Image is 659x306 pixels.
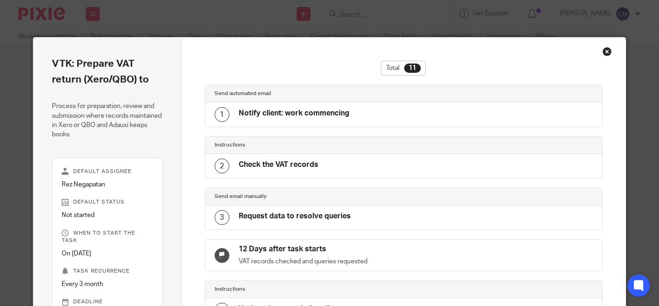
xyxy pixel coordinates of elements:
[239,257,404,266] p: VAT records checked and queries requested
[215,210,229,225] div: 3
[215,193,404,200] h4: Send email manually
[239,160,318,170] h4: Check the VAT records
[215,107,229,122] div: 1
[215,159,229,173] div: 2
[239,211,351,221] h4: Request data to resolve queries
[381,61,426,76] div: Total
[215,90,404,97] h4: Send automated email
[62,268,152,275] p: Task recurrence
[62,168,152,175] p: Default assignee
[602,47,612,56] div: Close this dialog window
[62,249,152,258] p: On [DATE]
[62,210,152,220] p: Not started
[62,180,152,189] p: Rez Negapatan
[62,280,152,289] p: Every 3 month
[62,229,152,244] p: When to start the task
[52,102,162,139] p: Process for preparation, review and submission where records maintained in Xero or QBO and Adauxi...
[215,286,404,293] h4: Instructions
[62,198,152,206] p: Default status
[239,108,349,118] h4: Notify client: work commencing
[239,244,404,254] h4: 12 Days after task starts
[404,64,421,73] div: 11
[62,298,152,306] p: Deadline
[52,56,162,88] h2: VTK: Prepare VAT return (Xero/QBO) to
[215,141,404,149] h4: Instructions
